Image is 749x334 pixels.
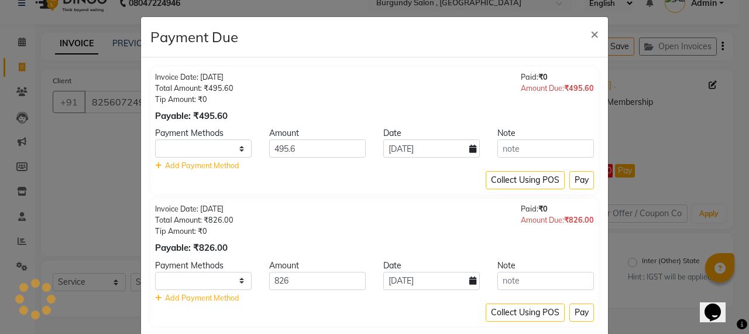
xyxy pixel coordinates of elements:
[383,139,480,158] input: yyyy-mm-dd
[260,260,374,272] div: Amount
[155,226,233,237] div: Tip Amount: ₹0
[521,203,594,214] div: Paid:
[521,83,594,94] div: Amount Due:
[521,71,594,83] div: Paid:
[590,25,599,42] span: ×
[564,83,594,93] span: ₹495.60
[155,203,233,214] div: Invoice Date: [DATE]
[374,127,489,139] div: Date
[155,110,233,123] div: Payable: ₹495.60
[155,71,233,83] div: Invoice Date: [DATE]
[165,161,239,170] span: Add Payment Method
[700,287,737,322] iframe: chat widget
[374,260,489,272] div: Date
[569,304,594,322] button: Pay
[155,94,233,105] div: Tip Amount: ₹0
[497,272,594,290] input: note
[146,127,260,139] div: Payment Methods
[486,171,565,189] button: Collect Using POS
[155,214,233,226] div: Total Amount: ₹826.00
[260,127,374,139] div: Amount
[155,83,233,94] div: Total Amount: ₹495.60
[269,139,366,158] input: Amount
[150,26,238,47] h4: Payment Due
[146,260,260,272] div: Payment Methods
[564,215,594,224] span: ₹826.00
[165,293,239,302] span: Add Payment Method
[383,272,480,290] input: yyyy-mm-dd
[569,171,594,189] button: Pay
[489,127,603,139] div: Note
[538,204,548,213] span: ₹0
[497,139,594,158] input: note
[521,214,594,226] div: Amount Due:
[155,241,233,255] div: Payable: ₹826.00
[538,72,548,81] span: ₹0
[489,260,603,272] div: Note
[486,304,565,322] button: Collect Using POS
[269,272,366,290] input: Amount
[581,17,608,50] button: Close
